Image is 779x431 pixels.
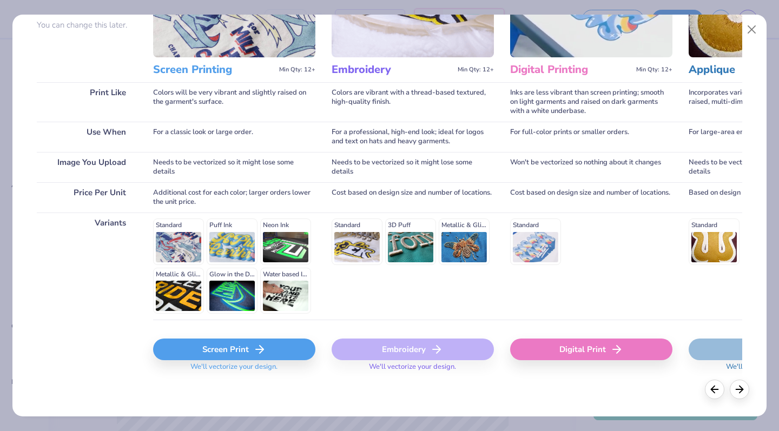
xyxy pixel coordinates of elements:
[458,66,494,74] span: Min Qty: 12+
[332,82,494,122] div: Colors are vibrant with a thread-based textured, high-quality finish.
[153,152,315,182] div: Needs to be vectorized so it might lose some details
[332,152,494,182] div: Needs to be vectorized so it might lose some details
[153,122,315,152] div: For a classic look or large order.
[365,362,460,378] span: We'll vectorize your design.
[332,122,494,152] div: For a professional, high-end look; ideal for logos and text on hats and heavy garments.
[153,82,315,122] div: Colors will be very vibrant and slightly raised on the garment's surface.
[332,339,494,360] div: Embroidery
[510,82,672,122] div: Inks are less vibrant than screen printing; smooth on light garments and raised on dark garments ...
[510,339,672,360] div: Digital Print
[510,63,632,77] h3: Digital Printing
[510,152,672,182] div: Won't be vectorized so nothing about it changes
[153,182,315,213] div: Additional cost for each color; larger orders lower the unit price.
[186,362,282,378] span: We'll vectorize your design.
[37,122,137,152] div: Use When
[332,63,453,77] h3: Embroidery
[279,66,315,74] span: Min Qty: 12+
[153,339,315,360] div: Screen Print
[510,182,672,213] div: Cost based on design size and number of locations.
[510,122,672,152] div: For full-color prints or smaller orders.
[37,213,137,320] div: Variants
[332,182,494,213] div: Cost based on design size and number of locations.
[37,152,137,182] div: Image You Upload
[153,63,275,77] h3: Screen Printing
[37,82,137,122] div: Print Like
[37,21,137,30] p: You can change this later.
[37,182,137,213] div: Price Per Unit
